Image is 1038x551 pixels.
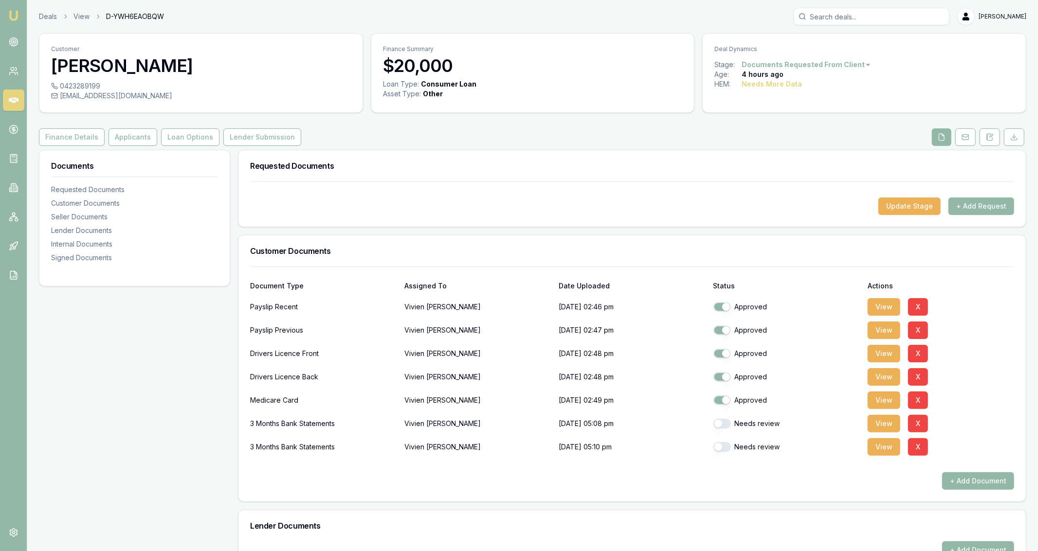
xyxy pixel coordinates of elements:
[161,128,219,146] button: Loan Options
[250,391,397,410] div: Medicare Card
[51,185,218,195] div: Requested Documents
[51,253,218,263] div: Signed Documents
[109,128,157,146] button: Applicants
[383,56,683,75] h3: $20,000
[51,81,351,91] div: 0423289199
[383,79,419,89] div: Loan Type:
[250,414,397,433] div: 3 Months Bank Statements
[404,437,551,457] p: Vivien [PERSON_NAME]
[73,12,90,21] a: View
[713,442,860,452] div: Needs review
[383,89,421,99] div: Asset Type :
[713,349,860,358] div: Approved
[39,128,107,146] a: Finance Details
[250,367,397,387] div: Drivers Licence Back
[868,415,900,432] button: View
[908,391,928,409] button: X
[8,10,19,21] img: emu-icon-u.png
[878,197,941,215] button: Update Stage
[404,414,551,433] p: Vivien [PERSON_NAME]
[250,297,397,317] div: Payslip Recent
[713,395,860,405] div: Approved
[714,70,742,79] div: Age:
[908,415,928,432] button: X
[979,13,1026,20] span: [PERSON_NAME]
[714,79,742,89] div: HEM:
[559,391,705,410] p: [DATE] 02:49 pm
[107,128,159,146] a: Applicants
[51,198,218,208] div: Customer Documents
[868,368,900,386] button: View
[223,128,301,146] button: Lender Submission
[250,522,1014,530] h3: Lender Documents
[404,320,551,340] p: Vivien [PERSON_NAME]
[51,226,218,235] div: Lender Documents
[559,297,705,317] p: [DATE] 02:46 pm
[51,239,218,249] div: Internal Documents
[423,89,443,99] div: Other
[742,79,802,89] div: Needs More Data
[221,128,303,146] a: Lender Submission
[908,438,928,456] button: X
[559,437,705,457] p: [DATE] 05:10 pm
[713,283,860,289] div: Status
[868,283,1014,289] div: Actions
[559,283,705,289] div: Date Uploaded
[404,297,551,317] p: Vivien [PERSON_NAME]
[51,45,351,53] p: Customer
[404,367,551,387] p: Vivien [PERSON_NAME]
[51,162,218,170] h3: Documents
[868,438,900,456] button: View
[51,56,351,75] h3: [PERSON_NAME]
[250,162,1014,170] h3: Requested Documents
[250,320,397,340] div: Payslip Previous
[794,8,949,25] input: Search deals
[106,12,164,21] span: D-YWH6EAOBQW
[51,91,351,101] div: [EMAIL_ADDRESS][DOMAIN_NAME]
[713,372,860,382] div: Approved
[868,391,900,409] button: View
[404,391,551,410] p: Vivien [PERSON_NAME]
[39,128,105,146] button: Finance Details
[404,283,551,289] div: Assigned To
[908,298,928,316] button: X
[559,414,705,433] p: [DATE] 05:08 pm
[713,325,860,335] div: Approved
[39,12,164,21] nav: breadcrumb
[559,344,705,363] p: [DATE] 02:48 pm
[714,60,742,70] div: Stage:
[948,197,1014,215] button: + Add Request
[714,45,1014,53] p: Deal Dynamics
[383,45,683,53] p: Finance Summary
[742,70,783,79] div: 4 hours ago
[868,321,900,339] button: View
[250,344,397,363] div: Drivers Licence Front
[742,60,872,70] button: Documents Requested From Client
[421,79,476,89] div: Consumer Loan
[159,128,221,146] a: Loan Options
[908,368,928,386] button: X
[713,419,860,428] div: Needs review
[713,302,860,312] div: Approved
[39,12,57,21] a: Deals
[908,345,928,362] button: X
[942,472,1014,490] button: + Add Document
[250,247,1014,255] h3: Customer Documents
[51,212,218,222] div: Seller Documents
[250,283,397,289] div: Document Type
[908,321,928,339] button: X
[250,437,397,457] div: 3 Months Bank Statements
[868,298,900,316] button: View
[868,345,900,362] button: View
[559,367,705,387] p: [DATE] 02:48 pm
[559,320,705,340] p: [DATE] 02:47 pm
[404,344,551,363] p: Vivien [PERSON_NAME]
